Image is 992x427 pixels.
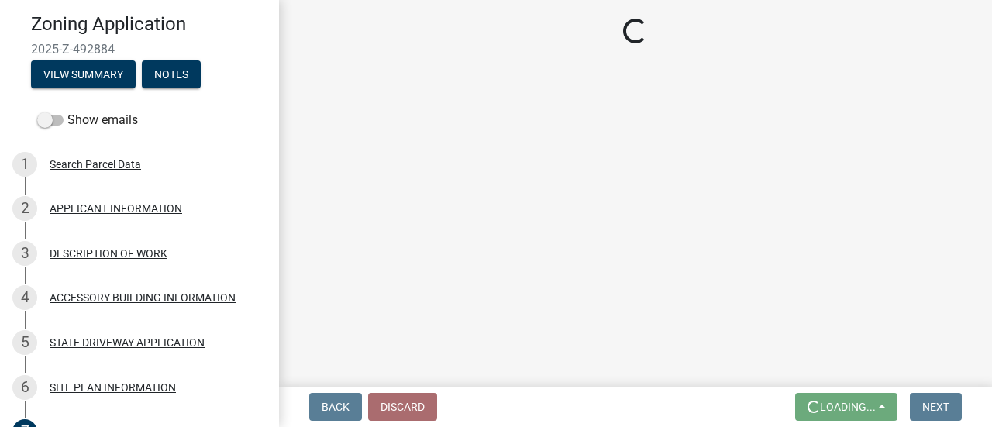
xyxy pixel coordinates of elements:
[795,393,897,421] button: Loading...
[12,285,37,310] div: 4
[142,60,201,88] button: Notes
[12,241,37,266] div: 3
[12,375,37,400] div: 6
[910,393,962,421] button: Next
[50,248,167,259] div: DESCRIPTION OF WORK
[31,69,136,81] wm-modal-confirm: Summary
[309,393,362,421] button: Back
[820,401,876,413] span: Loading...
[31,13,267,36] h4: Zoning Application
[142,69,201,81] wm-modal-confirm: Notes
[12,330,37,355] div: 5
[50,292,236,303] div: ACCESSORY BUILDING INFORMATION
[12,196,37,221] div: 2
[31,60,136,88] button: View Summary
[50,203,182,214] div: APPLICANT INFORMATION
[50,159,141,170] div: Search Parcel Data
[12,152,37,177] div: 1
[50,337,205,348] div: STATE DRIVEWAY APPLICATION
[50,382,176,393] div: SITE PLAN INFORMATION
[322,401,350,413] span: Back
[922,401,949,413] span: Next
[368,393,437,421] button: Discard
[31,42,248,57] span: 2025-Z-492884
[37,111,138,129] label: Show emails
